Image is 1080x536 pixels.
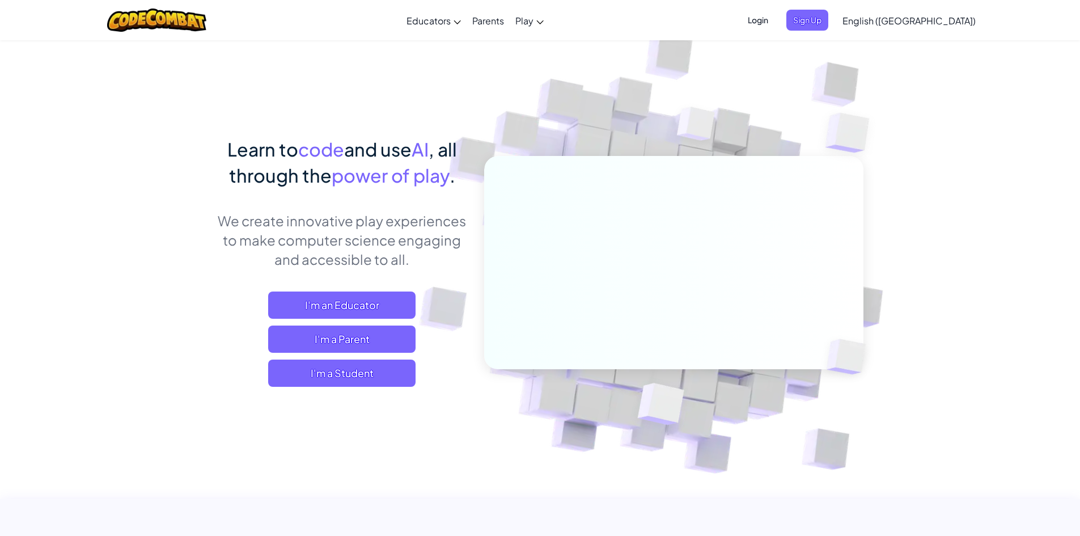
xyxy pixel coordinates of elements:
a: Play [510,5,549,36]
span: English ([GEOGRAPHIC_DATA]) [842,15,976,27]
a: Educators [401,5,467,36]
a: English ([GEOGRAPHIC_DATA]) [837,5,981,36]
span: Play [515,15,533,27]
span: power of play [332,164,450,187]
img: Overlap cubes [803,85,901,181]
span: AI [412,138,429,161]
button: Login [741,10,775,31]
span: Educators [406,15,451,27]
a: I'm an Educator [268,292,416,319]
button: Sign Up [786,10,828,31]
img: Overlap cubes [655,85,737,169]
a: Parents [467,5,510,36]
button: I'm a Student [268,360,416,387]
a: I'm a Parent [268,326,416,353]
span: and use [344,138,412,161]
span: . [450,164,455,187]
img: Overlap cubes [807,315,892,398]
p: We create innovative play experiences to make computer science engaging and accessible to all. [217,211,467,269]
img: Overlap cubes [609,359,711,453]
span: Learn to [227,138,298,161]
span: code [298,138,344,161]
img: CodeCombat logo [107,9,206,32]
